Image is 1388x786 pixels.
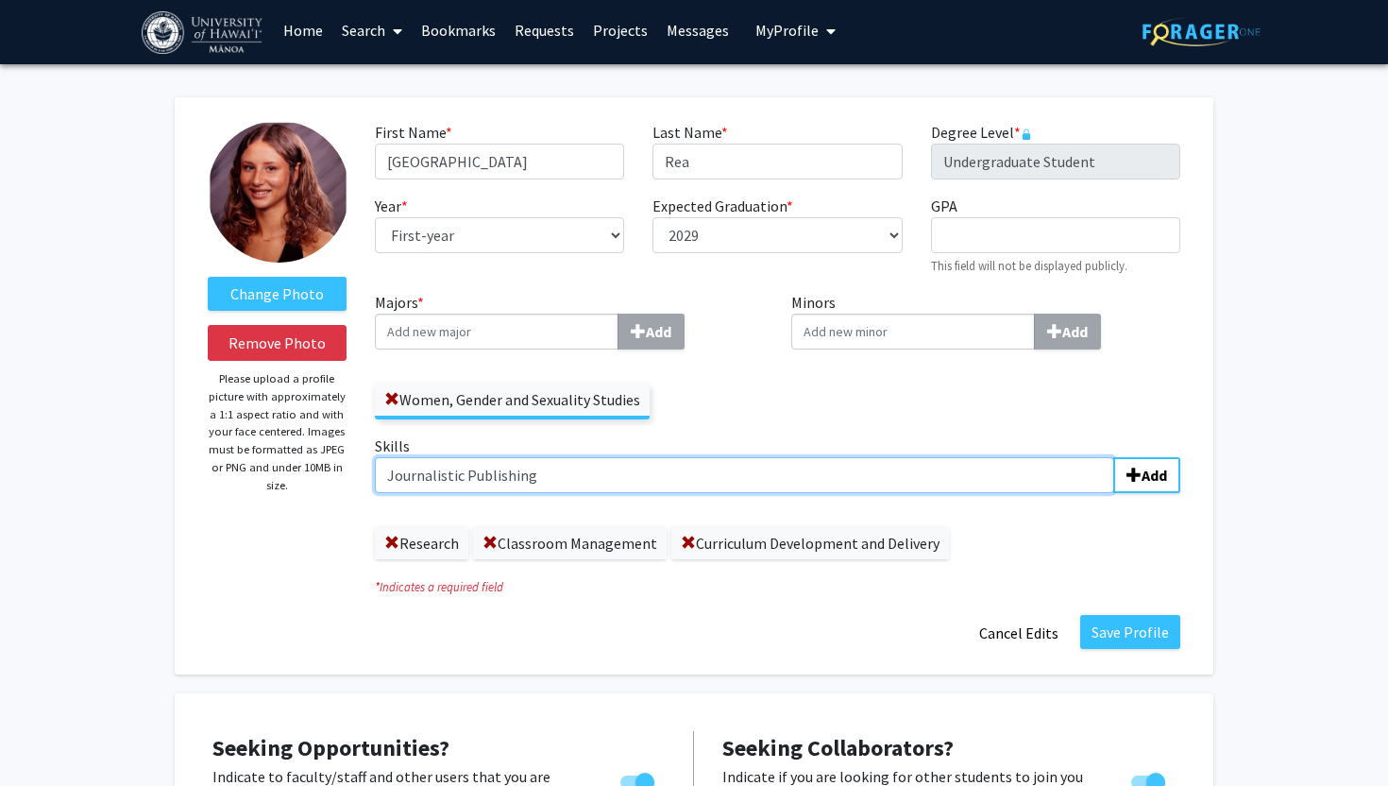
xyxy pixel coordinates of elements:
[791,314,1035,350] input: MinorsAdd
[1021,128,1032,140] svg: This information is provided and automatically updated by University of Hawaiʻi at Mānoa and is n...
[931,121,1032,144] label: Degree Level
[931,195,957,217] label: GPA
[208,370,347,494] p: Please upload a profile picture with approximately a 1:1 aspect ratio and with your face centered...
[1034,314,1101,350] button: Minors
[722,733,954,762] span: Seeking Collaborators?
[755,21,819,40] span: My Profile
[212,733,449,762] span: Seeking Opportunities?
[14,701,80,772] iframe: Chat
[618,314,685,350] button: Majors*
[375,435,1180,493] label: Skills
[375,384,650,416] label: Women, Gender and Sexuality Studies
[208,277,347,311] label: ChangeProfile Picture
[791,291,1180,350] label: Minors
[375,578,1180,596] i: Indicates a required field
[1143,17,1261,46] img: ForagerOne Logo
[375,291,764,350] label: Majors
[142,11,266,54] img: University of Hawaiʻi at Mānoa Logo
[652,195,793,217] label: Expected Graduation
[646,322,671,341] b: Add
[652,121,728,144] label: Last Name
[375,457,1114,493] input: SkillsAdd
[375,195,408,217] label: Year
[1080,615,1180,649] button: Save Profile
[967,615,1071,651] button: Cancel Edits
[375,314,618,350] input: Majors*Add
[375,121,452,144] label: First Name
[208,121,349,263] img: Profile Picture
[208,325,347,361] button: Remove Photo
[1113,457,1180,493] button: Skills
[1142,466,1167,485] b: Add
[931,258,1127,273] small: This field will not be displayed publicly.
[671,527,949,559] label: Curriculum Development and Delivery
[1062,322,1088,341] b: Add
[473,527,667,559] label: Classroom Management
[375,527,468,559] label: Research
